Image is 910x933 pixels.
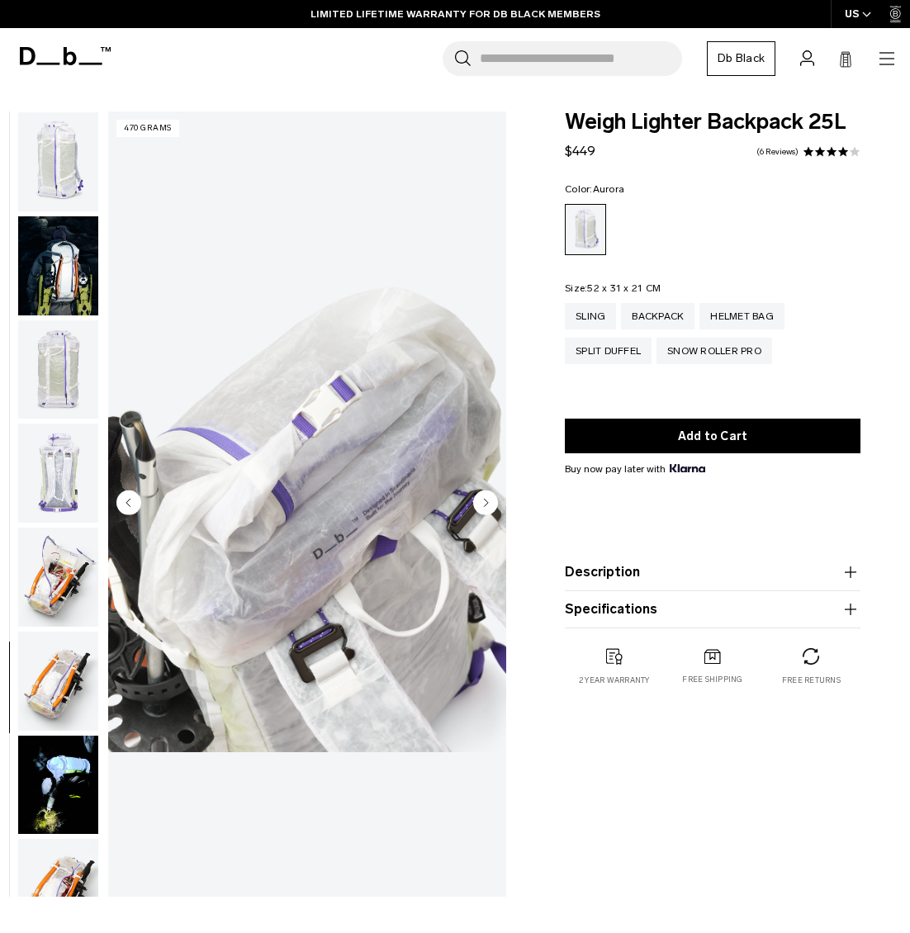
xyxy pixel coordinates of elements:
button: Weigh_Lighter_Backpack_25L_5.png [17,631,99,732]
a: 6 reviews [756,148,799,156]
a: Snow Roller Pro [656,338,772,364]
button: Weigh_Lighter_Backpack_25L_3.png [17,423,99,523]
button: Weigh_Lighter_Backpack_25L_4.png [17,527,99,628]
a: Split Duffel [565,338,652,364]
img: Weigh_Lighter_Backpack_25L_12.png [108,256,506,753]
img: Weigh_Lighter_Backpack_25L_4.png [18,528,98,627]
button: Next slide [473,490,498,518]
img: Weigh_Lighter_Backpack_25L_2.png [18,320,98,419]
li: 14 / 18 [108,256,506,753]
span: Weigh Lighter Backpack 25L [565,111,860,133]
button: Add to Cart [565,419,860,453]
p: Free returns [782,675,841,686]
span: Aurora [593,183,625,195]
a: Db Black [707,41,775,76]
button: Weigh_Lighter_Backpack_25L_2.png [17,320,99,420]
img: Weigh Lighter Backpack 25L Aurora [18,736,98,835]
img: {"height" => 20, "alt" => "Klarna"} [670,464,705,472]
a: Sling [565,303,616,329]
a: Helmet Bag [699,303,784,329]
button: Specifications [565,599,860,619]
p: 470 grams [116,120,179,137]
button: Weigh_Lighter_Backpack_25L_Lifestyle_new.png [17,215,99,316]
span: Buy now pay later with [565,462,705,476]
img: Weigh_Lighter_Backpack_25L_1.png [18,112,98,211]
button: Description [565,562,860,582]
a: Aurora [565,204,606,255]
a: Backpack [621,303,694,329]
a: LIMITED LIFETIME WARRANTY FOR DB BLACK MEMBERS [310,7,600,21]
img: Weigh_Lighter_Backpack_25L_Lifestyle_new.png [18,216,98,315]
button: Weigh_Lighter_Backpack_25L_1.png [17,111,99,212]
legend: Color: [565,184,624,194]
button: Weigh Lighter Backpack 25L Aurora [17,735,99,836]
span: $449 [565,143,595,159]
span: 52 x 31 x 21 CM [587,282,661,294]
img: Weigh_Lighter_Backpack_25L_3.png [18,424,98,523]
button: Previous slide [116,490,141,518]
legend: Size: [565,283,661,293]
p: 2 year warranty [579,675,650,686]
p: Free shipping [682,674,742,685]
img: Weigh_Lighter_Backpack_25L_5.png [18,632,98,731]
